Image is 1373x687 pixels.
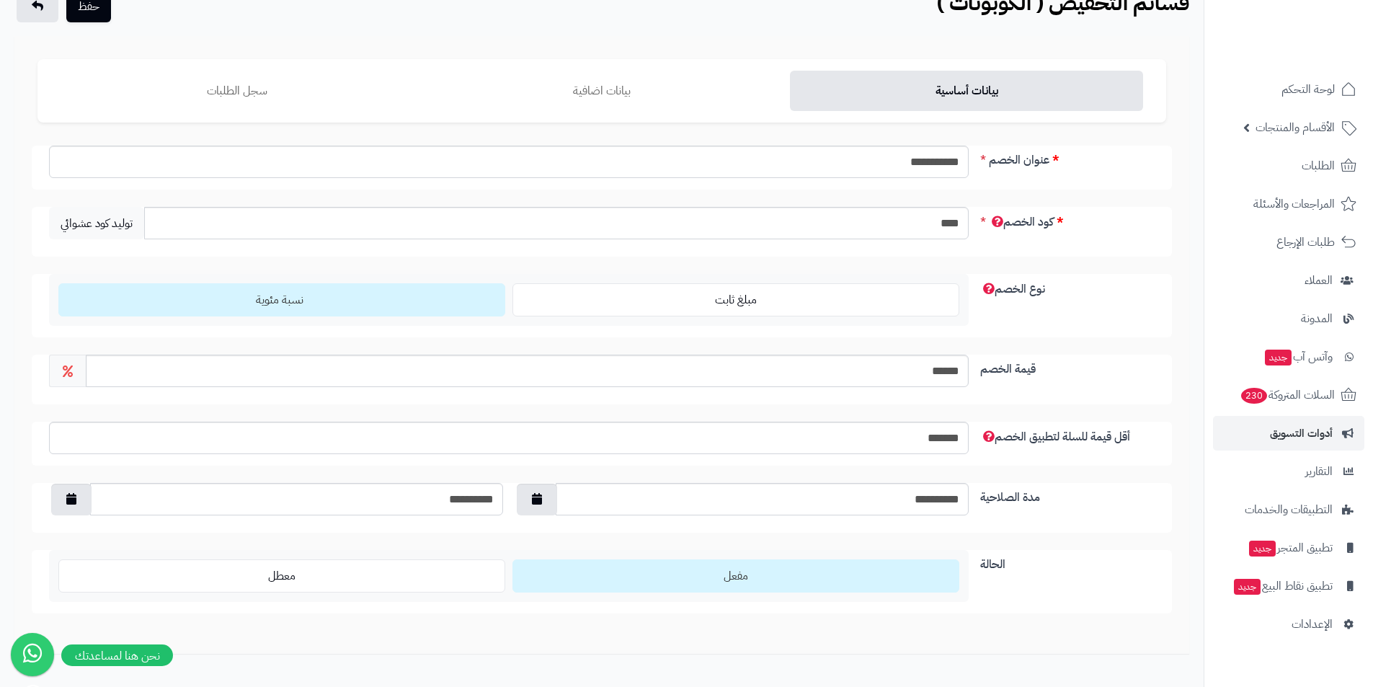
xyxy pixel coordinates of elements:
[1281,79,1335,99] span: لوحة التحكم
[974,355,1160,378] label: قيمة الخصم
[1213,607,1364,642] a: الإعدادات
[980,428,1130,446] span: أقل قيمة للسلة لتطبيق الخصم
[974,550,1160,573] label: الحالة
[1213,225,1364,260] a: طلبات الإرجاع
[1213,569,1364,603] a: تطبيق نقاط البيعجديد
[1256,118,1335,138] span: الأقسام والمنتجات
[1263,347,1333,367] span: وآتس آب
[1241,388,1267,404] span: 230
[1213,72,1364,107] a: لوحة التحكم
[1213,492,1364,527] a: التطبيقات والخدمات
[974,146,1160,169] label: عنوان الخصم
[715,291,757,309] span: مبلغ ثابت
[61,71,414,111] a: سجل الطلبات
[1213,149,1364,183] a: الطلبات
[268,567,296,585] span: معطل
[989,213,1054,231] span: كود الخصم
[1302,156,1335,176] span: الطلبات
[1213,531,1364,565] a: تطبيق المتجرجديد
[1232,576,1333,596] span: تطبيق نقاط البيع
[1292,614,1333,634] span: الإعدادات
[1213,187,1364,221] a: المراجعات والأسئلة
[1276,232,1335,252] span: طلبات الإرجاع
[1213,416,1364,451] a: أدوات التسويق
[1213,301,1364,336] a: المدونة
[1213,378,1364,412] a: السلات المتروكة230
[1265,350,1292,365] span: جديد
[790,71,1143,111] a: بيانات أساسية
[1305,461,1333,482] span: التقارير
[724,567,748,585] span: مفعل
[1270,423,1333,443] span: أدوات التسويق
[1249,541,1276,557] span: جديد
[1234,579,1261,595] span: جديد
[1248,538,1333,558] span: تطبيق المتجر
[49,207,144,239] span: توليد كود عشوائي
[1213,340,1364,374] a: وآتس آبجديد
[1213,263,1364,298] a: العملاء
[980,280,1045,298] span: نوع الخصم
[1213,454,1364,489] a: التقارير
[1240,385,1335,405] span: السلات المتروكة
[1301,309,1333,329] span: المدونة
[1305,270,1333,291] span: العملاء
[1253,194,1335,214] span: المراجعات والأسئلة
[1275,11,1359,41] img: logo-2.png
[425,71,778,111] a: بيانات اضافية
[1245,500,1333,520] span: التطبيقات والخدمات
[974,483,1160,506] label: مدة الصلاحية
[256,291,303,309] span: نسبة مئوية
